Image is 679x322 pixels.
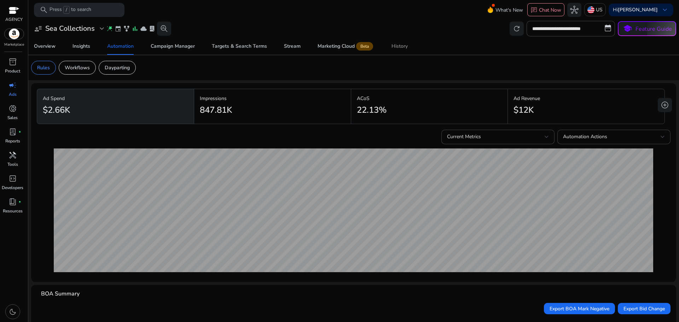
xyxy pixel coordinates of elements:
span: search [40,6,48,14]
p: Marketplace [4,42,24,47]
span: lab_profile [8,128,17,136]
button: Export Bid Change [618,303,671,314]
div: Campaign Manager [151,44,195,49]
p: Tools [7,161,18,168]
p: Sales [7,115,18,121]
h2: $12K [513,105,534,115]
div: History [391,44,408,49]
span: book_4 [8,198,17,206]
button: chatChat Now [527,3,564,17]
button: add_circle [658,98,672,112]
span: campaign [8,81,17,89]
h2: 847.81K [200,105,232,115]
div: Marketing Cloud [318,43,375,49]
span: cloud [140,25,147,32]
p: Reports [5,138,20,144]
span: bar_chart [132,25,139,32]
h2: $2.66K [43,105,70,115]
span: inventory_2 [8,58,17,66]
span: donut_small [8,104,17,113]
p: US [596,4,603,16]
p: ACoS [357,95,502,102]
button: search_insights [157,22,171,36]
p: Hi [613,7,658,12]
span: wand_stars [106,25,113,32]
div: Insights [72,44,90,49]
p: Ad Revenue [513,95,659,102]
span: fiber_manual_record [18,130,21,133]
p: Ad Spend [43,95,188,102]
button: Export BOA Mark Negative [544,303,615,314]
span: code_blocks [8,174,17,183]
span: keyboard_arrow_down [661,6,669,14]
span: / [63,6,70,14]
span: Export Bid Change [623,305,665,312]
button: schoolFeature Guide [618,21,676,36]
div: Targets & Search Terms [212,44,267,49]
span: user_attributes [34,24,42,33]
span: fiber_manual_record [18,200,21,203]
p: AGENCY [5,16,23,23]
span: Beta [356,42,373,51]
span: event [115,25,122,32]
p: Product [5,68,20,74]
span: handyman [8,151,17,159]
span: Export BOA Mark Negative [550,305,609,312]
p: Press to search [50,6,91,14]
span: Current Metrics [447,133,481,140]
div: Stream [284,44,301,49]
span: search_insights [160,24,168,33]
span: hub [570,6,579,14]
span: lab_profile [149,25,156,32]
p: Dayparting [105,64,130,71]
span: refresh [512,24,521,33]
span: Automation Actions [563,133,607,140]
b: [PERSON_NAME] [618,6,658,13]
span: add_circle [661,101,669,109]
span: dark_mode [8,308,17,316]
span: chat [530,7,538,14]
span: What's New [495,4,523,16]
p: Resources [3,208,23,214]
div: Overview [34,44,56,49]
img: amazon.svg [5,29,24,39]
span: expand_more [98,24,106,33]
img: us.svg [587,6,594,13]
div: Automation [107,44,134,49]
span: school [622,24,633,34]
span: family_history [123,25,130,32]
h3: Sea Collections [45,24,95,33]
h2: 22.13% [357,105,387,115]
p: Impressions [200,95,345,102]
p: Rules [37,64,50,71]
p: Developers [2,185,23,191]
p: Feature Guide [636,25,672,33]
h4: BOA Summary [41,291,80,297]
p: Chat Now [539,7,561,13]
p: Workflows [65,64,90,71]
p: Ads [9,91,17,98]
button: hub [567,3,581,17]
button: refresh [510,22,524,36]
